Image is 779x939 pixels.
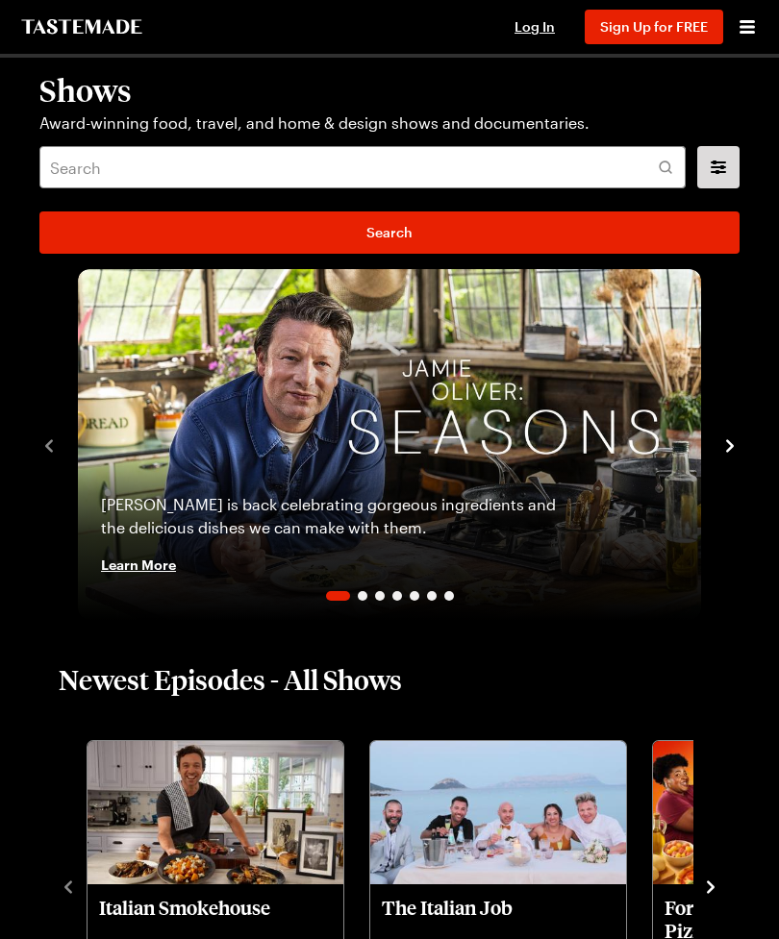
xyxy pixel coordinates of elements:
img: The Italian Job [370,741,626,885]
span: Go to slide 2 [358,591,367,601]
a: Jamie Oliver: Seasons[PERSON_NAME] is back celebrating gorgeous ingredients and the delicious dis... [78,269,701,620]
span: Sign Up for FREE [600,18,708,35]
span: Go to slide 5 [410,591,419,601]
button: navigate to next item [720,432,740,456]
p: [PERSON_NAME] is back celebrating gorgeous ingredients and the delicious dishes we can make with ... [101,493,563,539]
button: Log In [496,17,573,37]
button: Open menu [735,14,760,39]
button: navigate to previous item [59,874,78,897]
img: Jamie Oliver: Seasons [78,269,701,620]
span: Go to slide 4 [392,591,402,601]
span: Go to slide 3 [375,591,385,601]
span: Go to slide 6 [427,591,437,601]
a: To Tastemade Home Page [19,19,144,35]
span: Learn More [101,555,176,574]
button: Sign Up for FREE [585,10,723,44]
span: Go to slide 7 [444,591,454,601]
span: Go to slide 1 [326,591,350,601]
span: Log In [515,18,555,35]
a: Search [39,211,740,254]
p: Award-winning food, travel, and home & design shows and documentaries. [39,111,740,135]
button: filters [697,146,740,188]
h2: Newest Episodes - All Shows [59,662,402,697]
input: Search [39,146,686,188]
div: 1 / 7 [78,269,701,620]
span: Search [366,223,413,242]
img: Italian Smokehouse [88,741,343,885]
button: navigate to next item [701,874,720,897]
h1: Shows [39,73,740,108]
button: navigate to previous item [39,432,59,456]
